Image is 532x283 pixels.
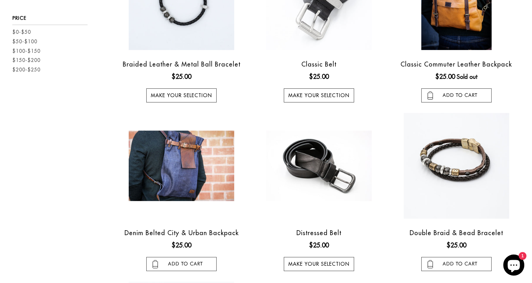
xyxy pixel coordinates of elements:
[309,240,329,250] ins: $25.00
[146,88,217,102] a: Make your selection
[389,113,523,219] a: double braided leather bead bracelet
[122,60,240,68] a: Braided Leather & Metal Ball Bracelet
[129,131,234,201] img: stylish urban backpack
[309,72,329,81] ins: $25.00
[421,257,492,271] input: add to cart
[410,229,503,237] a: Double Braid & Bead Bracelet
[284,88,354,102] a: Make your selection
[12,48,40,55] a: $100-$150
[457,73,477,80] span: Sold out
[501,254,526,277] inbox-online-store-chat: Shopify online store chat
[115,131,249,201] a: stylish urban backpack
[296,229,341,237] a: Distressed Belt
[124,229,238,237] a: Denim Belted City & Urban Backpack
[400,60,512,68] a: Classic Commuter Leather Backpack
[404,113,509,219] img: double braided leather bead bracelet
[172,72,191,81] ins: $25.00
[266,131,372,201] img: otero menswear distressed leather belt
[284,257,354,271] a: Make your selection
[12,15,88,25] h3: Price
[146,257,217,271] input: add to cart
[12,38,37,45] a: $50-$100
[447,240,466,250] ins: $25.00
[12,29,31,36] a: $0-$50
[12,66,40,74] a: $200-$250
[435,72,455,81] ins: $25.00
[252,131,386,201] a: otero menswear distressed leather belt
[301,60,336,68] a: Classic Belt
[421,88,492,102] input: add to cart
[172,240,191,250] ins: $25.00
[12,57,40,64] a: $150-$200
